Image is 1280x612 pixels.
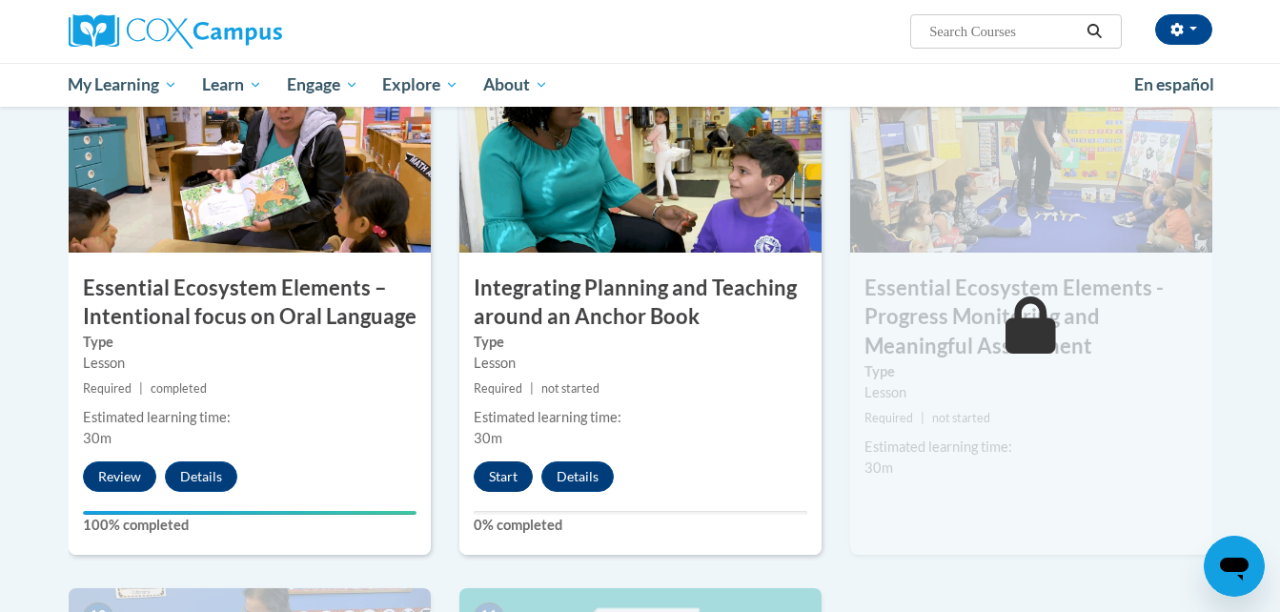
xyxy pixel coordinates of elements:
[850,274,1212,361] h3: Essential Ecosystem Elements - Progress Monitoring and Meaningful Assessment
[474,381,522,396] span: Required
[927,20,1080,43] input: Search Courses
[83,381,132,396] span: Required
[370,63,471,107] a: Explore
[474,430,502,446] span: 30m
[1134,74,1214,94] span: En español
[1122,65,1227,105] a: En español
[541,381,599,396] span: not started
[474,461,533,492] button: Start
[190,63,274,107] a: Learn
[151,381,207,396] span: completed
[139,381,143,396] span: |
[459,62,822,253] img: Course Image
[83,515,417,536] label: 100% completed
[68,73,177,96] span: My Learning
[274,63,371,107] a: Engage
[83,407,417,428] div: Estimated learning time:
[459,274,822,333] h3: Integrating Planning and Teaching around an Anchor Book
[474,407,807,428] div: Estimated learning time:
[850,62,1212,253] img: Course Image
[83,511,417,515] div: Your progress
[83,461,156,492] button: Review
[83,332,417,353] label: Type
[474,515,807,536] label: 0% completed
[1080,20,1108,43] button: Search
[483,73,548,96] span: About
[56,63,191,107] a: My Learning
[83,430,112,446] span: 30m
[83,353,417,374] div: Lesson
[864,437,1198,458] div: Estimated learning time:
[864,459,893,476] span: 30m
[864,382,1198,403] div: Lesson
[474,353,807,374] div: Lesson
[541,461,614,492] button: Details
[382,73,458,96] span: Explore
[40,63,1241,107] div: Main menu
[1155,14,1212,45] button: Account Settings
[69,62,431,253] img: Course Image
[287,73,358,96] span: Engage
[932,411,990,425] span: not started
[474,332,807,353] label: Type
[1204,536,1265,597] iframe: Button to launch messaging window
[69,14,431,49] a: Cox Campus
[202,73,262,96] span: Learn
[864,361,1198,382] label: Type
[530,381,534,396] span: |
[69,14,282,49] img: Cox Campus
[864,411,913,425] span: Required
[921,411,924,425] span: |
[165,461,237,492] button: Details
[69,274,431,333] h3: Essential Ecosystem Elements – Intentional focus on Oral Language
[471,63,560,107] a: About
